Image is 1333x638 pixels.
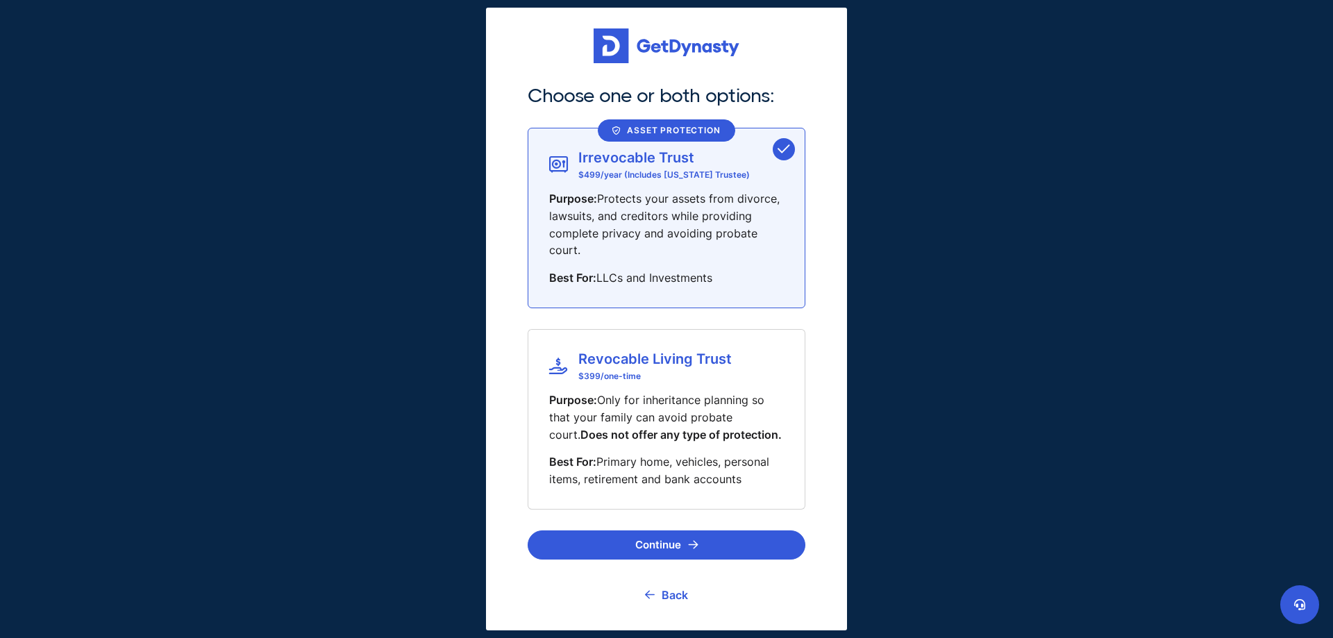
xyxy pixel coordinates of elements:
[645,578,688,612] a: Back
[528,84,805,107] h2: Choose one or both options:
[594,28,739,63] img: Get started for free with Dynasty Trust Company
[612,124,720,137] div: Asset Protection
[549,190,784,259] p: Protects your assets from divorce, lawsuits, and creditors while providing complete privacy and a...
[578,149,750,166] span: Irrevocable Trust
[549,271,596,285] span: Best For:
[578,371,732,381] span: $ 399 /one-time
[528,530,805,560] button: Continue
[549,269,784,287] p: LLCs and Investments
[578,169,750,180] span: $499/year (Includes [US_STATE] Trustee)
[528,329,805,510] div: Revocable Living Trust$399/one-timePurpose:Only for inheritance planning so that your family can ...
[549,455,596,469] span: Best For:
[549,393,597,407] span: Purpose:
[549,192,597,205] span: Purpose:
[645,590,655,599] img: go back icon
[578,351,732,367] span: Revocable Living Trust
[528,128,805,308] div: Asset ProtectionIrrevocable Trust$499/year (Includes [US_STATE] Trustee)Purpose:Protects your ass...
[549,453,784,488] p: Primary home, vehicles, personal items, retirement and bank accounts
[549,392,784,443] p: Only for inheritance planning so that your family can avoid probate court.
[580,428,782,442] span: Does not offer any type of protection.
